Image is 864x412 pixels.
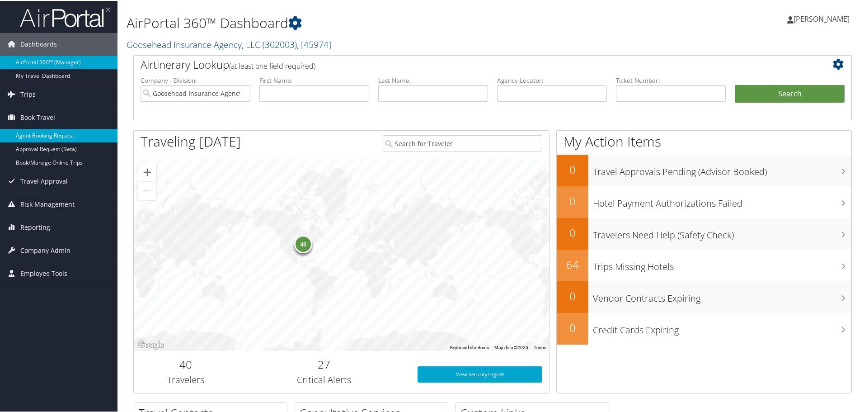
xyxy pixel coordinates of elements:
span: ( 302003 ) [263,38,297,50]
button: Search [735,84,845,102]
span: Company Admin [20,238,70,261]
span: Trips [20,82,36,105]
h2: 27 [244,356,404,371]
h3: Vendor Contracts Expiring [593,287,851,304]
button: Zoom out [138,181,156,199]
label: Last Name: [378,75,488,84]
h3: Critical Alerts [244,373,404,385]
h2: 64 [557,256,588,271]
h2: 0 [557,288,588,303]
img: Google [136,338,166,350]
label: Ticket Number: [616,75,726,84]
h3: Travelers [141,373,231,385]
span: Employee Tools [20,261,67,284]
h3: Travel Approvals Pending (Advisor Booked) [593,160,851,177]
button: Zoom in [138,162,156,180]
span: Reporting [20,215,50,238]
span: Risk Management [20,192,75,215]
a: [PERSON_NAME] [787,5,859,32]
h1: My Action Items [557,131,851,150]
h3: Credit Cards Expiring [593,318,851,336]
div: 40 [294,234,312,252]
h2: 40 [141,356,231,371]
a: 0Travel Approvals Pending (Advisor Booked) [557,154,851,185]
input: Search for Traveler [383,134,542,151]
span: Dashboards [20,32,57,55]
h3: Travelers Need Help (Safety Check) [593,223,851,241]
label: First Name: [259,75,369,84]
h2: Airtinerary Lookup [141,56,785,71]
a: 0Travelers Need Help (Safety Check) [557,217,851,249]
h1: Traveling [DATE] [141,131,241,150]
span: Travel Approval [20,169,68,192]
a: 0Credit Cards Expiring [557,312,851,344]
span: [PERSON_NAME] [794,13,850,23]
label: Company - Division: [141,75,250,84]
h3: Trips Missing Hotels [593,255,851,272]
span: , [ 45974 ] [297,38,331,50]
a: Open this area in Google Maps (opens a new window) [136,338,166,350]
label: Agency Locator: [497,75,607,84]
h1: AirPortal 360™ Dashboard [127,13,615,32]
h2: 0 [557,319,588,335]
span: Book Travel [20,105,55,128]
h2: 0 [557,224,588,240]
h3: Hotel Payment Authorizations Failed [593,192,851,209]
a: 0Vendor Contracts Expiring [557,280,851,312]
h2: 0 [557,161,588,176]
img: airportal-logo.png [20,6,110,27]
span: Map data ©2025 [494,344,528,349]
h2: 0 [557,193,588,208]
a: 64Trips Missing Hotels [557,249,851,280]
a: 0Hotel Payment Authorizations Failed [557,185,851,217]
a: Terms (opens in new tab) [534,344,546,349]
button: Keyboard shortcuts [450,344,489,350]
a: View SecurityLogic® [418,365,542,382]
span: (at least one field required) [229,60,315,70]
a: Goosehead Insurance Agency, LLC [127,38,331,50]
